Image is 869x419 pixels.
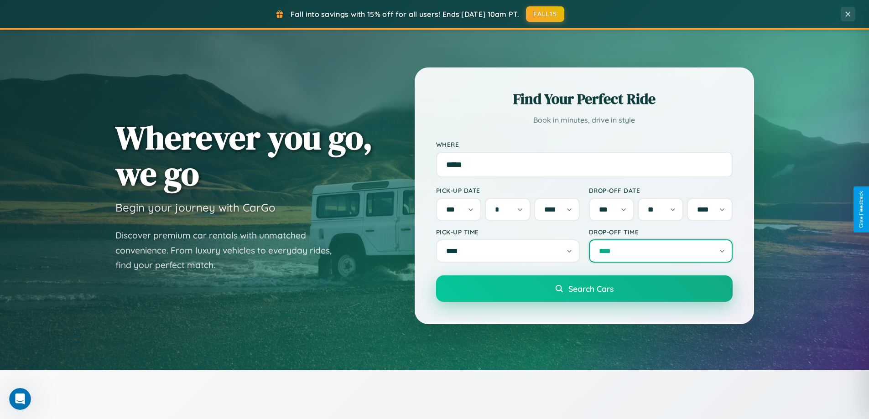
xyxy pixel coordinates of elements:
p: Discover premium car rentals with unmatched convenience. From luxury vehicles to everyday rides, ... [115,228,343,273]
h2: Find Your Perfect Ride [436,89,733,109]
button: Search Cars [436,275,733,302]
span: Search Cars [568,284,614,294]
label: Pick-up Time [436,228,580,236]
span: Fall into savings with 15% off for all users! Ends [DATE] 10am PT. [291,10,519,19]
label: Drop-off Date [589,186,733,194]
iframe: Intercom live chat [9,388,31,410]
label: Drop-off Time [589,228,733,236]
label: Pick-up Date [436,186,580,194]
h1: Wherever you go, we go [115,119,373,191]
label: Where [436,140,733,148]
button: FALL15 [526,6,564,22]
div: Give Feedback [858,191,864,228]
h3: Begin your journey with CarGo [115,201,276,214]
p: Book in minutes, drive in style [436,114,733,127]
